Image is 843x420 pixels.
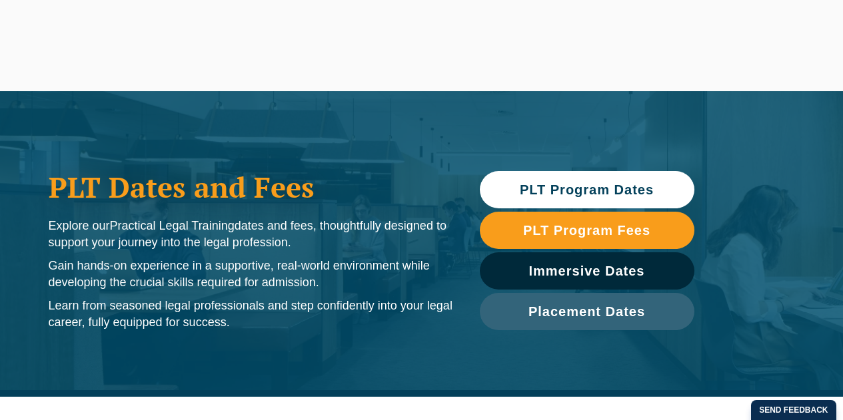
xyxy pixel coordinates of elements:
[49,218,453,251] p: Explore our dates and fees, thoughtfully designed to support your journey into the legal profession.
[480,252,694,290] a: Immersive Dates
[520,183,654,196] span: PLT Program Dates
[480,171,694,208] a: PLT Program Dates
[528,305,645,318] span: Placement Dates
[480,212,694,249] a: PLT Program Fees
[480,293,694,330] a: Placement Dates
[49,298,453,331] p: Learn from seasoned legal professionals and step confidently into your legal career, fully equipp...
[529,264,645,278] span: Immersive Dates
[49,170,453,204] h1: PLT Dates and Fees
[49,258,453,291] p: Gain hands-on experience in a supportive, real-world environment while developing the crucial ski...
[523,224,650,237] span: PLT Program Fees
[110,219,235,232] span: Practical Legal Training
